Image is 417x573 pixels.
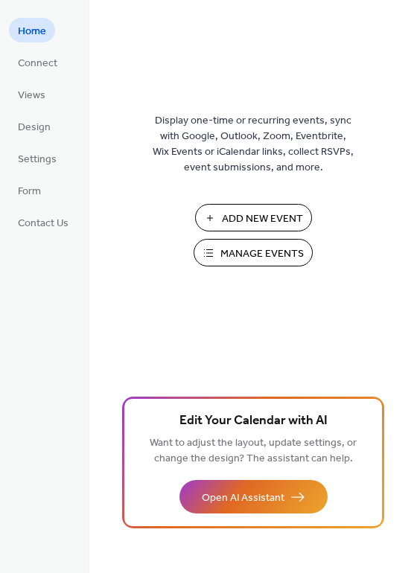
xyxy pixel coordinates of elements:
span: Edit Your Calendar with AI [179,411,328,432]
a: Views [9,82,54,106]
span: Design [18,120,51,135]
a: Settings [9,146,66,170]
span: Manage Events [220,246,304,262]
span: Views [18,88,45,103]
a: Home [9,18,55,42]
a: Design [9,114,60,138]
span: Connect [18,56,57,71]
a: Form [9,178,50,202]
span: Form [18,184,41,199]
button: Manage Events [194,239,313,266]
span: Contact Us [18,216,69,231]
button: Add New Event [195,204,312,231]
span: Open AI Assistant [202,490,284,506]
span: Want to adjust the layout, update settings, or change the design? The assistant can help. [150,433,357,469]
span: Display one-time or recurring events, sync with Google, Outlook, Zoom, Eventbrite, Wix Events or ... [153,113,354,176]
span: Home [18,24,46,39]
span: Settings [18,152,57,167]
span: Add New Event [222,211,303,227]
a: Connect [9,50,66,74]
button: Open AI Assistant [179,480,328,513]
a: Contact Us [9,210,77,234]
